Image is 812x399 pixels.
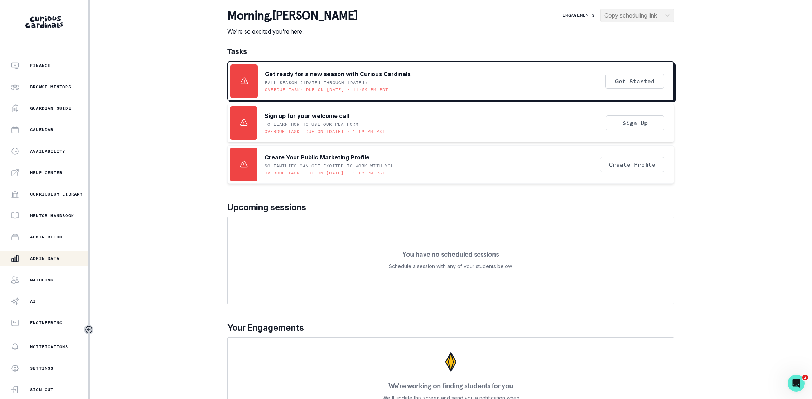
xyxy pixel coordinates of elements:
button: Sign Up [606,115,664,130]
p: Browse Mentors [30,84,71,90]
p: Admin Retool [30,234,65,240]
p: Sign Out [30,387,54,393]
p: Sign up for your welcome call [265,112,349,120]
p: Calendar [30,127,54,133]
p: Settings [30,365,54,371]
p: Finance [30,63,50,68]
p: Upcoming sessions [227,201,674,214]
p: Help Center [30,170,62,176]
p: Fall Season ([DATE] through [DATE]) [265,80,368,85]
p: Guardian Guide [30,105,71,111]
p: Mentor Handbook [30,213,74,218]
p: Overdue task: Due on [DATE] • 1:19 PM PST [265,170,385,176]
p: We're so excited you're here. [227,27,357,36]
img: Curious Cardinals Logo [25,16,63,28]
p: You have no scheduled sessions [402,251,499,258]
iframe: Intercom live chat [788,375,805,392]
p: Matching [30,277,54,283]
p: We're working on finding students for you [388,382,513,389]
p: Create Your Public Marketing Profile [265,153,369,162]
p: Get ready for a new season with Curious Cardinals [265,70,411,78]
button: Create Profile [600,157,664,172]
p: Overdue task: Due on [DATE] • 11:59 PM PDT [265,87,388,93]
p: Your Engagements [227,321,674,334]
p: Engagements: [562,13,598,18]
h1: Tasks [227,47,674,56]
p: Notifications [30,344,68,350]
button: Toggle sidebar [84,325,93,334]
span: 2 [802,375,808,380]
p: AI [30,299,36,304]
p: Availability [30,148,65,154]
p: To learn how to use our platform [265,122,358,127]
p: Overdue task: Due on [DATE] • 1:19 PM PST [265,129,385,134]
p: SO FAMILIES CAN GET EXCITED TO WORK WITH YOU [265,163,394,169]
button: Get Started [605,74,664,89]
p: Curriculum Library [30,191,83,197]
p: morning , [PERSON_NAME] [227,9,357,23]
p: Engineering [30,320,62,326]
p: Admin Data [30,256,59,261]
p: Schedule a session with any of your students below. [389,262,513,271]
